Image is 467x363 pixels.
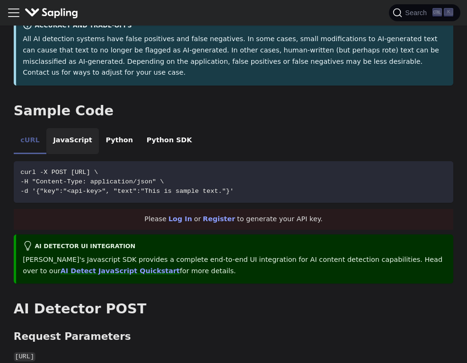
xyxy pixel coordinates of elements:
[14,128,46,155] li: cURL
[25,6,79,20] img: Sapling.ai
[14,301,453,318] h2: AI Detector POST
[14,352,35,362] code: [URL]
[20,169,98,176] span: curl -X POST [URL] \
[402,9,432,17] span: Search
[444,8,453,17] kbd: K
[140,128,199,155] li: Python SDK
[23,241,447,252] div: AI Detector UI integration
[14,209,453,230] div: Please or to generate your API key.
[20,178,164,185] span: -H "Content-Type: application/json" \
[23,254,447,277] p: [PERSON_NAME]'s Javascript SDK provides a complete end-to-end UI integration for AI content detec...
[14,330,453,343] h3: Request Parameters
[20,188,234,195] span: -d '{"key":"<api-key>", "text":"This is sample text."}'
[99,128,140,155] li: Python
[14,103,453,120] h2: Sample Code
[23,34,447,78] p: All AI detection systems have false positives and false negatives. In some cases, small modificat...
[25,6,82,20] a: Sapling.ai
[7,6,21,20] button: Toggle navigation bar
[46,128,99,155] li: JavaScript
[389,4,460,21] button: Search (Ctrl+K)
[203,215,235,223] a: Register
[23,20,447,32] div: Accuracy and Trade-offs
[61,267,180,275] a: AI Detect JavaScript Quickstart
[168,215,192,223] a: Log In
